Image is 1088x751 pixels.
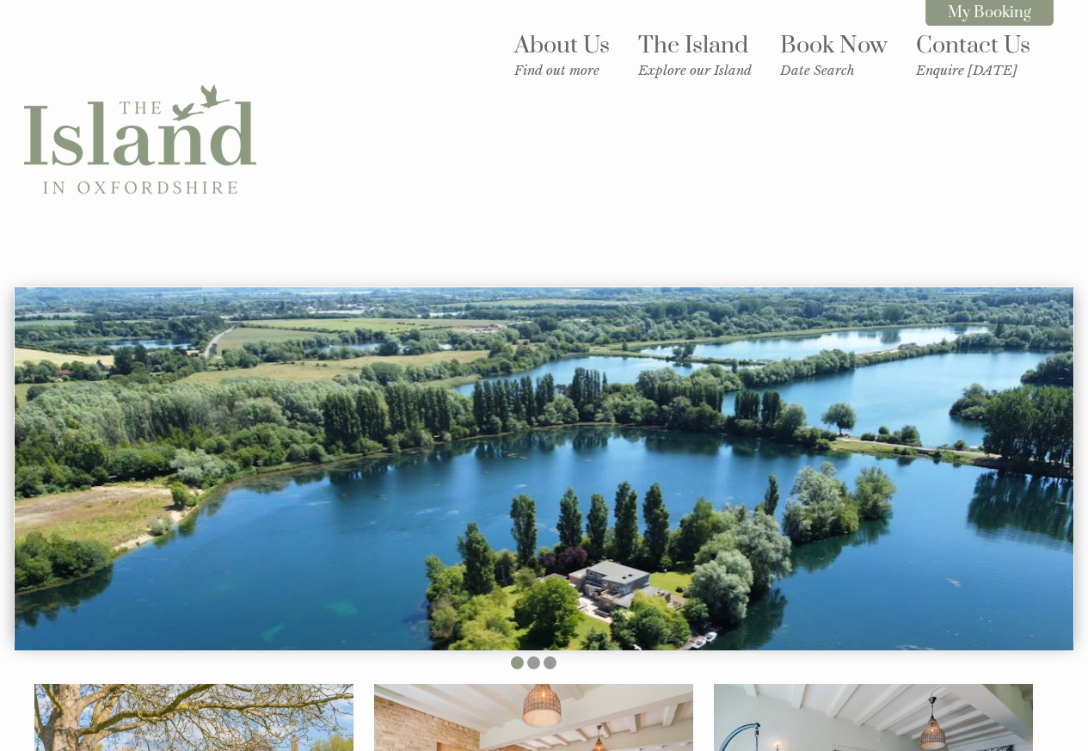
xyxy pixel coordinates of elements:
[916,62,1030,78] small: Enquire [DATE]
[780,62,888,78] small: Date Search
[514,62,610,78] small: Find out more
[916,31,1030,78] a: Contact UsEnquire [DATE]
[780,31,888,78] a: Book NowDate Search
[638,31,752,78] a: The IslandExplore our Island
[514,31,610,78] a: About UsFind out more
[638,62,752,78] small: Explore our Island
[24,24,256,256] img: The Island in Oxfordshire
